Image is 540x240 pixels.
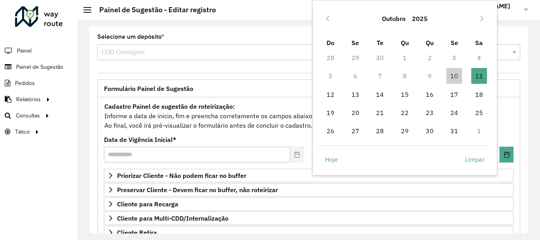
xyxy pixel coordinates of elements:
[417,122,442,140] td: 30
[471,87,487,102] span: 18
[393,85,417,104] td: 15
[104,197,514,211] a: Cliente para Recarga
[471,68,487,84] span: 11
[471,105,487,121] span: 25
[368,67,393,85] td: 7
[343,67,368,85] td: 6
[379,9,409,28] button: Choose Month
[318,67,343,85] td: 5
[117,215,228,221] span: Cliente para Multi-CDD/Internalização
[426,39,434,47] span: Qu
[417,49,442,67] td: 2
[397,105,413,121] span: 22
[446,87,462,102] span: 17
[458,151,491,167] button: Limpar
[442,104,467,122] td: 24
[417,67,442,85] td: 9
[323,105,338,121] span: 19
[467,49,492,67] td: 4
[117,187,278,193] span: Preservar Cliente - Devem ficar no buffer, não roteirizar
[104,183,514,197] a: Preservar Cliente - Devem ficar no buffer, não roteirizar
[321,12,334,25] button: Previous Month
[476,12,488,25] button: Next Month
[15,128,30,136] span: Tático
[422,87,438,102] span: 16
[467,104,492,122] td: 25
[446,68,462,84] span: 10
[343,49,368,67] td: 29
[104,226,514,239] a: Cliente Retira
[397,87,413,102] span: 15
[442,85,467,104] td: 17
[16,63,63,71] span: Painel de Sugestão
[318,122,343,140] td: 26
[372,123,388,139] span: 28
[368,122,393,140] td: 28
[117,229,157,236] span: Cliente Retira
[15,79,35,87] span: Pedidos
[422,105,438,121] span: 23
[467,122,492,140] td: 1
[104,169,514,182] a: Priorizar Cliente - Não podem ficar no buffer
[117,172,246,179] span: Priorizar Cliente - Não podem ficar no buffer
[104,101,514,130] div: Informe a data de inicio, fim e preencha corretamente os campos abaixo. Ao final, você irá pré-vi...
[475,39,483,47] span: Sa
[446,105,462,121] span: 24
[325,155,338,164] span: Hoje
[368,104,393,122] td: 21
[347,87,363,102] span: 13
[368,49,393,67] td: 30
[409,9,431,28] button: Choose Year
[104,135,176,144] label: Data de Vigência Inicial
[318,151,345,167] button: Hoje
[393,67,417,85] td: 8
[318,104,343,122] td: 19
[343,85,368,104] td: 13
[397,123,413,139] span: 29
[323,87,338,102] span: 12
[372,105,388,121] span: 21
[117,201,178,207] span: Cliente para Recarga
[442,122,467,140] td: 31
[343,122,368,140] td: 27
[16,95,41,104] span: Relatórios
[347,105,363,121] span: 20
[393,104,417,122] td: 22
[16,111,40,120] span: Consultas
[104,212,514,225] a: Cliente para Multi-CDD/Internalização
[393,122,417,140] td: 29
[442,67,467,85] td: 10
[442,49,467,67] td: 3
[91,6,216,14] h2: Painel de Sugestão - Editar registro
[104,102,235,110] strong: Cadastro Painel de sugestão de roteirização:
[368,85,393,104] td: 14
[97,32,164,42] label: Selecione um depósito
[417,85,442,104] td: 16
[401,39,409,47] span: Qu
[467,67,492,85] td: 11
[327,39,334,47] span: Do
[417,104,442,122] td: 23
[465,155,485,164] span: Limpar
[377,39,383,47] span: Te
[451,39,458,47] span: Se
[372,87,388,102] span: 14
[393,49,417,67] td: 1
[17,47,32,55] span: Painel
[343,104,368,122] td: 20
[446,123,462,139] span: 31
[347,123,363,139] span: 27
[104,85,193,92] span: Formulário Painel de Sugestão
[318,85,343,104] td: 12
[323,123,338,139] span: 26
[351,39,359,47] span: Se
[422,123,438,139] span: 30
[318,49,343,67] td: 28
[500,147,514,163] button: Choose Date
[467,85,492,104] td: 18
